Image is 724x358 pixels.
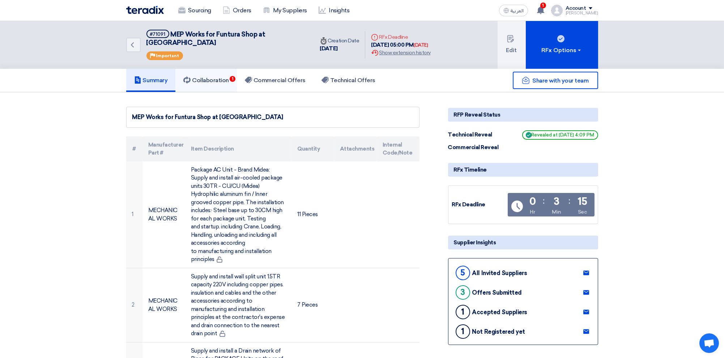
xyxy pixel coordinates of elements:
[414,42,428,49] div: [DATE]
[291,161,334,268] td: 11 Pieces
[526,21,598,69] button: RFx Options
[456,285,470,300] div: 3
[552,208,561,216] div: Min
[566,5,586,12] div: Account
[142,136,185,161] th: Manufacturer Part #
[185,136,291,161] th: Item Description
[452,201,506,209] div: RFx Deadline
[257,3,313,18] a: My Suppliers
[554,197,559,207] div: 3
[371,49,430,56] div: Show extension history
[568,194,570,207] div: :
[448,236,598,249] div: Supplier Insights
[126,69,176,92] a: Summary
[156,53,179,58] span: Important
[499,5,528,16] button: العربية
[185,161,291,268] td: Package AC Unit - Brand Midea: Supply and install air-cooled package units 30TR - CU/CU (Midea) H...
[472,289,522,296] div: Offers Submitted
[126,268,142,342] td: 2
[245,77,306,84] h5: Commercial Offers
[699,333,719,353] a: Open chat
[551,5,563,16] img: profile_test.png
[126,161,142,268] td: 1
[529,197,536,207] div: 0
[230,76,235,82] span: 1
[472,309,527,316] div: Accepted Suppliers
[456,324,470,339] div: 1
[566,11,598,15] div: [PERSON_NAME]
[134,77,168,84] h5: Summary
[314,69,383,92] a: Technical Offers
[321,77,375,84] h5: Technical Offers
[132,113,413,122] div: MEP Works for Funtura Shop at [GEOGRAPHIC_DATA]
[448,143,502,152] div: Commercial Reveal
[371,33,430,41] div: RFx Deadline
[448,163,598,177] div: RFx Timeline
[183,77,229,84] h5: Collaboration
[237,69,314,92] a: Commercial Offers
[185,268,291,342] td: Supply and install wall split unit 1.5TR capacity 220V including copper pipes. insulation and cab...
[448,108,598,122] div: RFP Reveal Status
[532,77,588,84] span: Share with your team
[126,136,142,161] th: #
[448,131,502,139] div: Technical Reveal
[578,197,587,207] div: 15
[320,37,359,45] div: Creation Date
[578,208,587,216] div: Sec
[291,136,334,161] th: Quantity
[522,130,598,140] span: Revealed at [DATE] 4:09 PM
[146,30,306,47] h5: MEP Works for Funtura Shop at Al-Ahsa Mall
[543,194,545,207] div: :
[511,8,524,13] span: العربية
[142,161,185,268] td: MECHANICAL WORKS
[320,45,359,53] div: [DATE]
[313,3,355,18] a: Insights
[530,208,535,216] div: Hr
[540,3,546,8] span: 1
[291,268,334,342] td: 7 Pieces
[456,266,470,280] div: 5
[371,41,430,49] div: [DATE] 05:00 PM
[472,328,525,335] div: Not Registered yet
[175,69,237,92] a: Collaboration1
[541,46,582,55] div: RFx Options
[472,270,527,277] div: All Invited Suppliers
[146,30,265,47] span: MEP Works for Funtura Shop at [GEOGRAPHIC_DATA]
[173,3,217,18] a: Sourcing
[498,21,526,69] button: Edit
[377,136,420,161] th: Internal Code/Note
[150,32,166,37] div: #71091
[456,305,470,319] div: 1
[217,3,257,18] a: Orders
[334,136,377,161] th: Attachments
[142,268,185,342] td: MECHANICAL WORKS
[126,6,164,14] img: Teradix logo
